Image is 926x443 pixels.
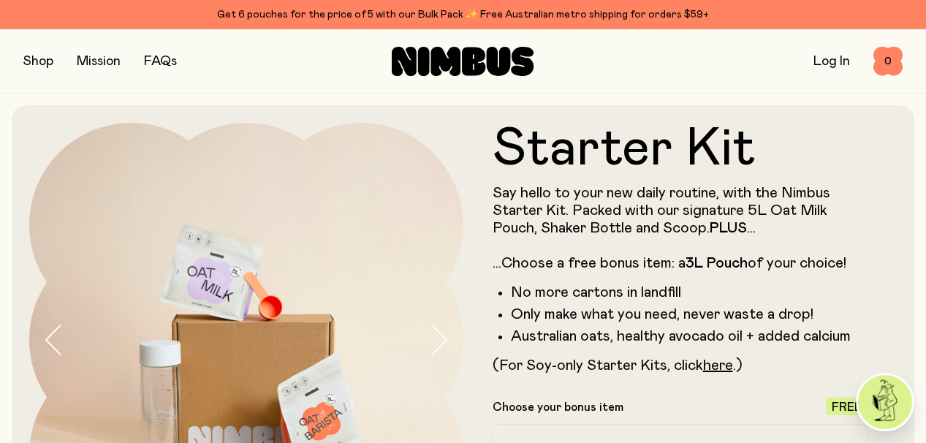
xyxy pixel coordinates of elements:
[77,55,121,68] a: Mission
[493,357,868,374] p: (For Soy-only Starter Kits, click .)
[511,327,868,345] li: Australian oats, healthy avocado oil + added calcium
[493,123,868,175] h1: Starter Kit
[23,6,903,23] div: Get 6 pouches for the price of 5 with our Bulk Pack ✨ Free Australian metro shipping for orders $59+
[144,55,177,68] a: FAQs
[703,358,733,373] a: here
[493,184,868,272] p: Say hello to your new daily routine, with the Nimbus Starter Kit. Packed with our signature 5L Oa...
[813,55,850,68] a: Log In
[832,401,862,413] span: Free
[511,284,868,301] li: No more cartons in landfill
[873,47,903,76] button: 0
[710,221,747,235] strong: PLUS
[511,306,868,323] li: Only make what you need, never waste a drop!
[493,400,623,414] p: Choose your bonus item
[707,256,748,270] strong: Pouch
[858,375,912,429] img: agent
[686,256,703,270] strong: 3L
